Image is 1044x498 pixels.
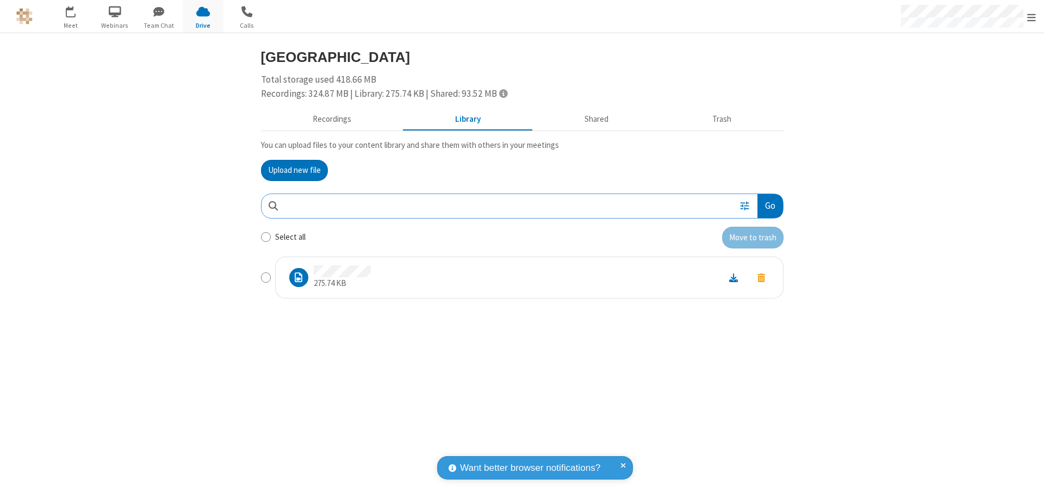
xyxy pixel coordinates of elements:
[51,21,91,30] span: Meet
[403,109,533,130] button: Content library
[95,21,135,30] span: Webinars
[73,6,80,14] div: 8
[460,461,600,475] span: Want better browser notifications?
[227,21,268,30] span: Calls
[757,194,782,219] button: Go
[314,277,371,290] p: 275.74 KB
[661,109,784,130] button: Trash
[722,227,784,248] button: Move to trash
[16,8,33,24] img: QA Selenium DO NOT DELETE OR CHANGE
[261,87,784,101] div: Recordings: 324.87 MB | Library: 275.74 KB | Shared: 93.52 MB
[275,231,306,244] label: Select all
[499,89,507,98] span: Totals displayed include files that have been moved to the trash.
[261,49,784,65] h3: [GEOGRAPHIC_DATA]
[261,160,328,182] button: Upload new file
[139,21,179,30] span: Team Chat
[748,270,775,285] button: Move to trash
[719,271,748,284] a: Download file
[183,21,223,30] span: Drive
[261,139,784,152] p: You can upload files to your content library and share them with others in your meetings
[261,73,784,101] div: Total storage used 418.66 MB
[261,109,403,130] button: Recorded meetings
[533,109,661,130] button: Shared during meetings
